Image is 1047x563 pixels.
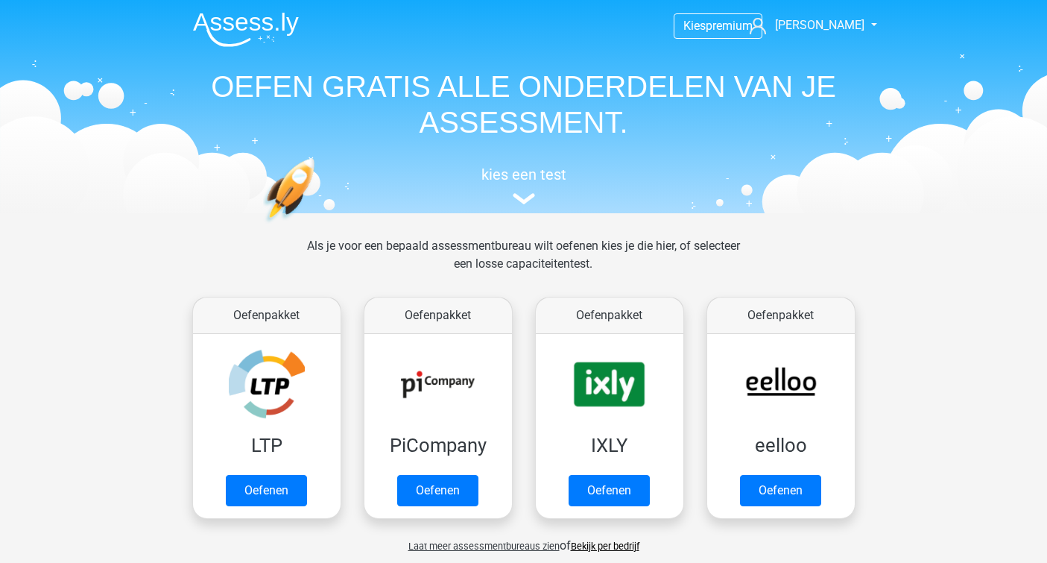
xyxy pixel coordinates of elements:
[408,541,560,552] span: Laat meer assessmentbureaus zien
[181,166,867,183] h5: kies een test
[263,158,373,293] img: oefenen
[674,16,762,36] a: Kiespremium
[571,541,639,552] a: Bekijk per bedrijf
[569,475,650,506] a: Oefenen
[181,166,867,205] a: kies een test
[397,475,478,506] a: Oefenen
[706,19,753,33] span: premium
[181,525,867,555] div: of
[181,69,867,140] h1: OEFEN GRATIS ALLE ONDERDELEN VAN JE ASSESSMENT.
[683,19,706,33] span: Kies
[513,193,535,204] img: assessment
[740,475,821,506] a: Oefenen
[295,237,752,291] div: Als je voor een bepaald assessmentbureau wilt oefenen kies je die hier, of selecteer een losse ca...
[226,475,307,506] a: Oefenen
[193,12,299,47] img: Assessly
[744,16,866,34] a: [PERSON_NAME]
[775,18,864,32] span: [PERSON_NAME]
